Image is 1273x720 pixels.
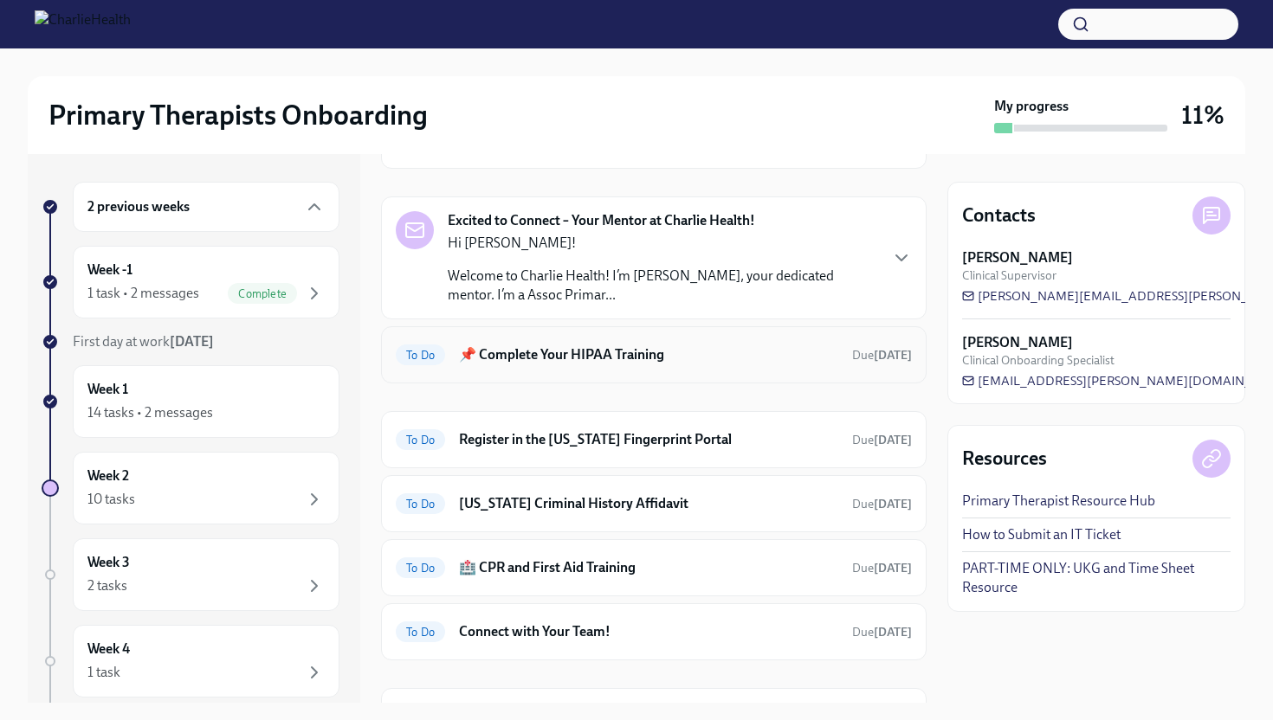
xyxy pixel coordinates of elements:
[87,197,190,216] h6: 2 previous weeks
[87,553,130,572] h6: Week 3
[396,434,445,447] span: To Do
[962,202,1036,228] h4: Contacts
[962,352,1115,369] span: Clinical Onboarding Specialist
[87,380,128,399] h6: Week 1
[73,333,214,350] span: First day at work
[1181,100,1225,131] h3: 11%
[396,490,912,517] a: To Do[US_STATE] Criminal History AffidavitDue[DATE]
[396,341,912,369] a: To Do📌 Complete Your HIPAA TrainingDue[DATE]
[852,625,912,640] span: Due
[42,538,339,611] a: Week 32 tasks
[459,622,838,641] h6: Connect with Your Team!
[87,640,130,659] h6: Week 4
[448,211,755,230] strong: Excited to Connect – Your Mentor at Charlie Health!
[396,562,445,575] span: To Do
[228,287,297,300] span: Complete
[459,558,838,577] h6: 🏥 CPR and First Aid Training
[852,347,912,363] span: August 13th, 2025 09:00
[396,618,912,646] a: To DoConnect with Your Team!Due[DATE]
[35,10,131,38] img: CharlieHealth
[87,490,135,509] div: 10 tasks
[962,559,1231,597] a: PART-TIME ONLY: UKG and Time Sheet Resource
[48,98,428,132] h2: Primary Therapists Onboarding
[459,430,838,449] h6: Register in the [US_STATE] Fingerprint Portal
[448,267,877,305] p: Welcome to Charlie Health! I’m [PERSON_NAME], your dedicated mentor. I’m a Assoc Primar...
[87,403,213,422] div: 14 tasks • 2 messages
[396,554,912,582] a: To Do🏥 CPR and First Aid TrainingDue[DATE]
[396,626,445,639] span: To Do
[459,345,838,364] h6: 📌 Complete Your HIPAA Training
[962,492,1155,511] a: Primary Therapist Resource Hub
[42,625,339,697] a: Week 41 task
[170,333,214,350] strong: [DATE]
[852,433,912,447] span: Due
[87,284,199,303] div: 1 task • 2 messages
[852,560,912,576] span: August 23rd, 2025 09:00
[87,576,127,595] div: 2 tasks
[396,498,445,511] span: To Do
[87,663,120,682] div: 1 task
[874,561,912,575] strong: [DATE]
[87,466,129,485] h6: Week 2
[874,348,912,363] strong: [DATE]
[42,365,339,438] a: Week 114 tasks • 2 messages
[994,97,1069,116] strong: My progress
[962,267,1057,284] span: Clinical Supervisor
[852,561,912,575] span: Due
[852,624,912,640] span: August 15th, 2025 09:00
[962,333,1073,352] strong: [PERSON_NAME]
[874,497,912,511] strong: [DATE]
[852,348,912,363] span: Due
[962,525,1121,544] a: How to Submit an IT Ticket
[962,446,1047,472] h4: Resources
[459,494,838,513] h6: [US_STATE] Criminal History Affidavit
[73,182,339,232] div: 2 previous weeks
[42,332,339,351] a: First day at work[DATE]
[42,246,339,318] a: Week -11 task • 2 messagesComplete
[852,497,912,511] span: Due
[874,625,912,640] strong: [DATE]
[42,452,339,524] a: Week 210 tasks
[396,349,445,362] span: To Do
[874,433,912,447] strong: [DATE]
[396,426,912,453] a: To DoRegister in the [US_STATE] Fingerprint PortalDue[DATE]
[852,496,912,512] span: August 24th, 2025 09:00
[87,260,132,280] h6: Week -1
[852,432,912,448] span: August 23rd, 2025 09:00
[962,248,1073,267] strong: [PERSON_NAME]
[448,234,877,253] p: Hi [PERSON_NAME]!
